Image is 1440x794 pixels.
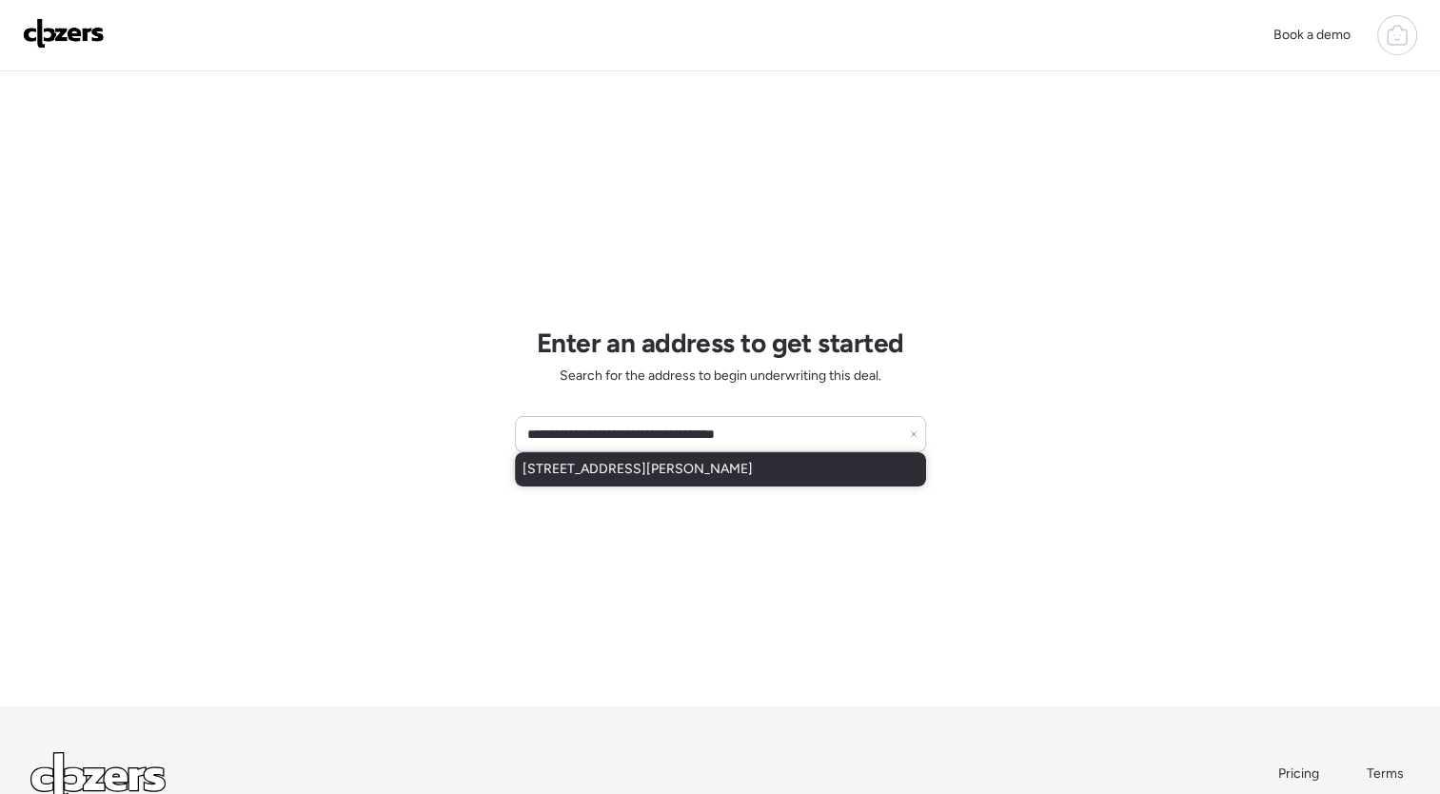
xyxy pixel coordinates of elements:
[1278,764,1321,784] a: Pricing
[523,460,753,479] span: [STREET_ADDRESS][PERSON_NAME]
[1367,765,1404,782] span: Terms
[23,18,105,49] img: Logo
[1367,764,1410,784] a: Terms
[537,327,904,359] h1: Enter an address to get started
[1278,765,1319,782] span: Pricing
[559,367,880,386] span: Search for the address to begin underwriting this deal.
[1273,27,1351,43] span: Book a demo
